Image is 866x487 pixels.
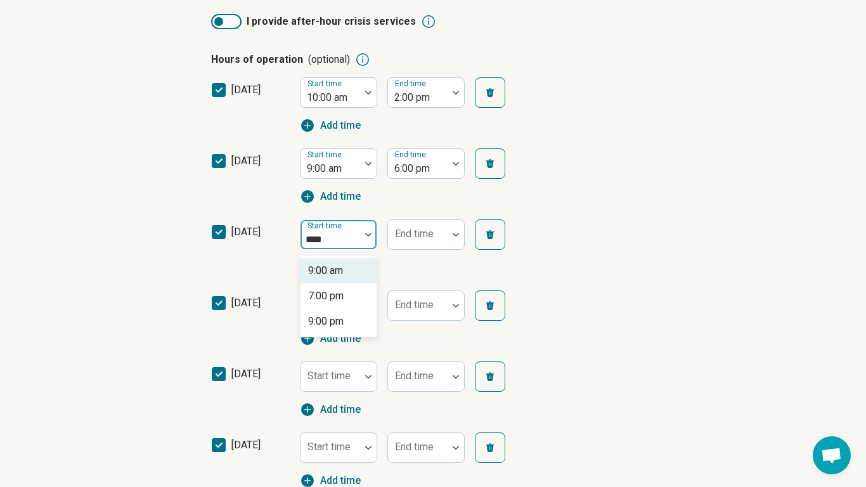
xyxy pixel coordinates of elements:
[231,155,261,167] span: [DATE]
[320,189,361,204] span: Add time
[395,228,434,240] label: End time
[231,226,261,238] span: [DATE]
[307,150,344,159] label: Start time
[320,118,361,133] span: Add time
[307,79,344,88] label: Start time
[308,289,344,304] div: 7:00 pm
[211,52,350,67] p: Hours of operation
[395,299,434,311] label: End time
[300,331,361,346] button: Add time
[300,189,361,204] button: Add time
[231,439,261,451] span: [DATE]
[308,263,343,278] div: 9:00 am
[320,402,361,417] span: Add time
[395,79,429,88] label: End time
[247,14,416,29] span: I provide after-hour crisis services
[231,297,261,309] span: [DATE]
[300,118,361,133] button: Add time
[307,370,351,382] label: Start time
[320,331,361,346] span: Add time
[307,441,351,453] label: Start time
[308,52,350,67] span: (optional)
[813,436,851,474] div: Open chat
[395,150,429,159] label: End time
[231,84,261,96] span: [DATE]
[300,402,361,417] button: Add time
[395,441,434,453] label: End time
[231,368,261,380] span: [DATE]
[395,370,434,382] label: End time
[308,314,344,329] div: 9:00 pm
[307,221,344,230] label: Start time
